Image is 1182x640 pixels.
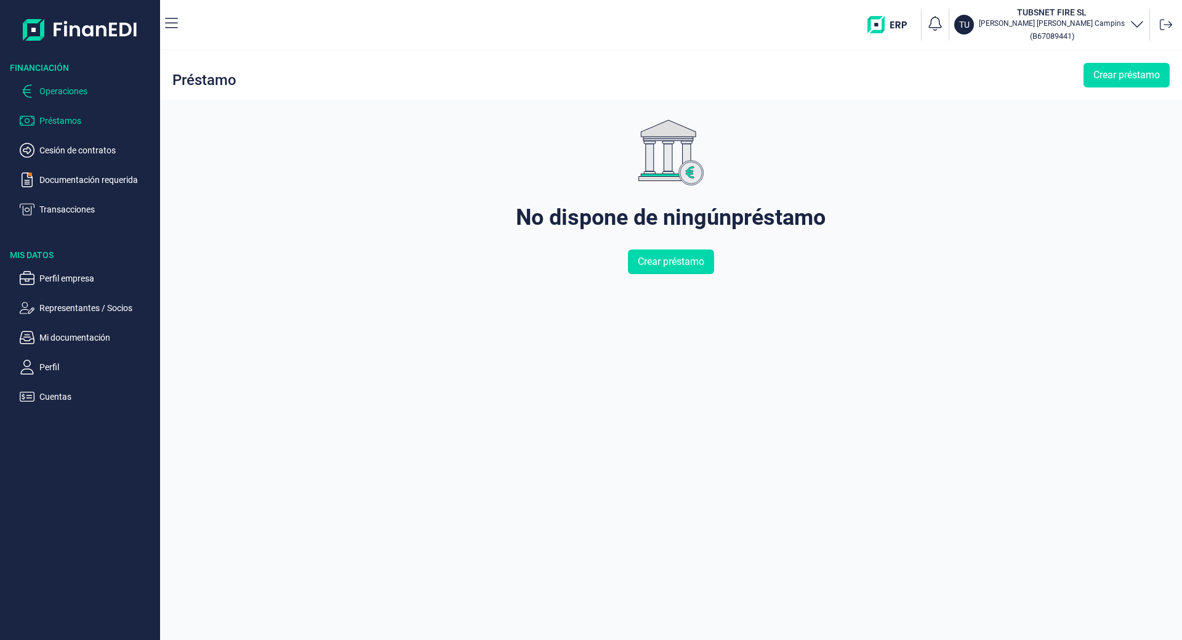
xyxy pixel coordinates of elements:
img: erp [867,16,916,33]
p: Cesión de contratos [39,143,155,158]
div: No dispone de ningún préstamo [516,205,826,230]
p: Documentación requerida [39,172,155,187]
button: Crear préstamo [1083,63,1170,87]
img: genericImage [638,119,704,185]
button: Transacciones [20,202,155,217]
button: Cuentas [20,389,155,404]
p: Préstamos [39,113,155,128]
p: [PERSON_NAME] [PERSON_NAME] Campins [979,18,1125,28]
small: Copiar cif [1030,31,1074,41]
p: TU [959,18,970,31]
button: Mi documentación [20,330,155,345]
button: Cesión de contratos [20,143,155,158]
button: Operaciones [20,84,155,99]
button: Perfil empresa [20,271,155,286]
button: TUTUBSNET FIRE SL[PERSON_NAME] [PERSON_NAME] Campins(B67089441) [954,6,1144,43]
button: Préstamos [20,113,155,128]
p: Operaciones [39,84,155,99]
p: Perfil empresa [39,271,155,286]
img: Logo de aplicación [23,10,138,49]
button: Crear préstamo [628,249,714,274]
p: Cuentas [39,389,155,404]
button: Representantes / Socios [20,301,155,315]
button: Perfil [20,360,155,375]
h3: TUBSNET FIRE SL [979,6,1125,18]
p: Transacciones [39,202,155,217]
p: Perfil [39,360,155,375]
p: Representantes / Socios [39,301,155,315]
p: Mi documentación [39,330,155,345]
span: Crear préstamo [1093,68,1160,83]
div: Préstamo [172,73,236,87]
span: Crear préstamo [638,254,704,269]
button: Documentación requerida [20,172,155,187]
